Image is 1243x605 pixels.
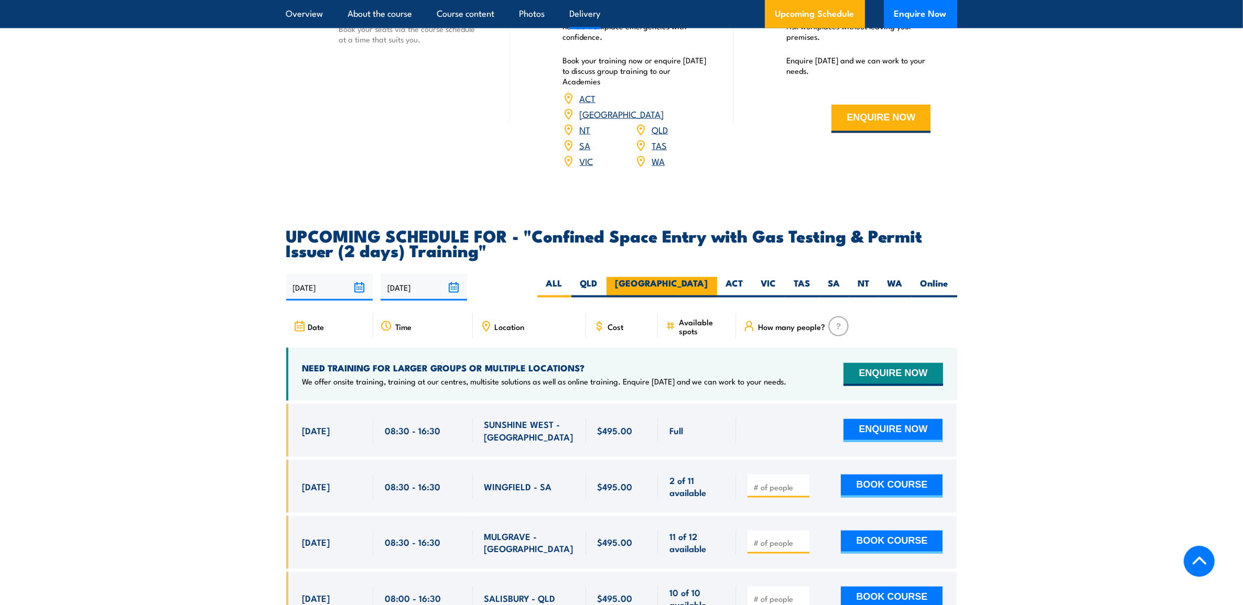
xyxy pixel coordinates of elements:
[484,530,575,555] span: MULGRAVE - [GEOGRAPHIC_DATA]
[571,277,607,298] label: QLD
[302,536,330,548] span: [DATE]
[563,55,707,86] p: Book your training now or enquire [DATE] to discuss group training to our Academies
[669,474,725,499] span: 2 of 11 available
[308,322,325,331] span: Date
[608,322,624,331] span: Cost
[786,55,931,76] p: Enquire [DATE] and we can work to your needs.
[819,277,849,298] label: SA
[598,480,633,492] span: $495.00
[286,228,957,257] h2: UPCOMING SCHEDULE FOR - "Confined Space Entry with Gas Testing & Permit Issuer (2 days) Training"
[339,24,484,45] p: Book your seats via the course schedule at a time that suits you.
[598,592,633,604] span: $495.00
[385,536,440,548] span: 08:30 - 16:30
[385,480,440,492] span: 08:30 - 16:30
[717,277,752,298] label: ACT
[385,424,440,436] span: 08:30 - 16:30
[758,322,825,331] span: How many people?
[495,322,525,331] span: Location
[669,530,725,555] span: 11 of 12 available
[395,322,412,331] span: Time
[381,274,467,301] input: To date
[484,418,575,443] span: SUNSHINE WEST - [GEOGRAPHIC_DATA]
[302,480,330,492] span: [DATE]
[652,139,667,151] a: TAS
[302,424,330,436] span: [DATE]
[879,277,912,298] label: WA
[286,274,373,301] input: From date
[752,277,785,298] label: VIC
[579,139,590,151] a: SA
[831,105,931,133] button: ENQUIRE NOW
[537,277,571,298] label: ALL
[385,592,441,604] span: 08:00 - 16:30
[484,592,556,604] span: SALISBURY - QLD
[652,155,665,167] a: WA
[844,363,943,386] button: ENQUIRE NOW
[302,376,787,387] p: We offer onsite training, training at our centres, multisite solutions as well as online training...
[598,424,633,436] span: $495.00
[849,277,879,298] label: NT
[679,317,729,335] span: Available spots
[607,277,717,298] label: [GEOGRAPHIC_DATA]
[579,107,664,120] a: [GEOGRAPHIC_DATA]
[579,155,593,167] a: VIC
[844,419,943,442] button: ENQUIRE NOW
[652,123,668,136] a: QLD
[302,362,787,373] h4: NEED TRAINING FOR LARGER GROUPS OR MULTIPLE LOCATIONS?
[753,482,806,492] input: # of people
[302,592,330,604] span: [DATE]
[785,277,819,298] label: TAS
[669,424,683,436] span: Full
[753,537,806,548] input: # of people
[841,531,943,554] button: BOOK COURSE
[579,92,596,104] a: ACT
[912,277,957,298] label: Online
[841,475,943,498] button: BOOK COURSE
[484,480,552,492] span: WINGFIELD - SA
[579,123,590,136] a: NT
[753,593,806,604] input: # of people
[598,536,633,548] span: $495.00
